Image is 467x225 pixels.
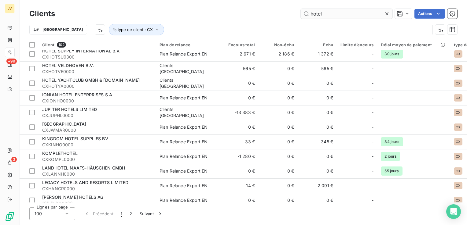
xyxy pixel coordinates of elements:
span: CX [456,81,461,85]
td: -13 383 € [219,105,259,120]
input: Rechercher [301,9,392,19]
td: 0 € [219,164,259,178]
span: 2 jours [381,152,400,161]
span: type de client : CX [118,27,153,32]
div: Plan Relance Export EN [160,124,208,130]
span: [PERSON_NAME] HOTELS AG [42,195,103,200]
span: CXLINKO0000 [42,200,152,206]
div: Plan Relance Export EN [160,183,208,189]
td: 0 € [298,164,337,178]
span: HOTEL SUPPLY INTERNATIONAL B.V. [42,48,121,53]
span: CX [456,67,461,70]
span: - [372,183,373,189]
div: Clients [GEOGRAPHIC_DATA] [160,77,216,89]
span: - [372,109,373,116]
button: type de client : CX [109,24,164,35]
span: HOTEL YACHTCLUB GMBH & [DOMAIN_NAME] [42,77,140,83]
td: 0 € [259,193,298,208]
td: 345 € [298,134,337,149]
td: 0 € [219,193,259,208]
button: Précédent [80,207,117,220]
span: - [372,197,373,203]
button: 2 [126,207,136,220]
span: - [372,124,373,130]
span: 1 [121,211,122,217]
td: 33 € [219,134,259,149]
div: Clients [GEOGRAPHIC_DATA] [160,62,216,75]
td: 0 € [259,178,298,193]
button: 1 [117,207,126,220]
span: CXKINHO0000 [42,142,152,148]
td: 0 € [298,105,337,120]
td: 0 € [298,120,337,134]
span: CXIONHO0000 [42,98,152,104]
span: Client [42,42,54,47]
span: CXLANNH0000 [42,171,152,177]
span: CXKOMPL0000 [42,156,152,162]
span: - [372,95,373,101]
div: Plan Relance Export EN [160,95,208,101]
div: Plan de relance [160,42,216,47]
span: KOMPLETHOTEL [42,151,78,156]
span: +99 [6,59,17,64]
td: 0 € [219,91,259,105]
button: [GEOGRAPHIC_DATA] [29,25,87,34]
td: 0 € [219,120,259,134]
span: CXHANCR0000 [42,186,152,192]
span: CX [456,184,461,187]
span: CXHOTSU0300 [42,54,152,60]
div: Non-échu [262,42,294,47]
span: CX [456,169,461,173]
span: CX [456,52,461,56]
td: 2 671 € [219,47,259,61]
div: Délai moyen de paiement [381,42,446,47]
span: JUPITER HOTELS LIMITED [42,107,97,112]
span: - [372,153,373,159]
td: 0 € [298,149,337,164]
td: 0 € [259,134,298,149]
span: CX [456,111,461,114]
span: - [372,139,373,145]
span: 34 jours [381,137,403,146]
td: -14 € [219,178,259,193]
td: 0 € [259,164,298,178]
div: Plan Relance Export EN [160,168,208,174]
td: 0 € [298,91,337,105]
button: Suivant [136,207,167,220]
span: [GEOGRAPHIC_DATA] [42,121,86,127]
div: Clients [GEOGRAPHIC_DATA] [160,106,216,119]
td: 0 € [259,149,298,164]
div: Plan Relance Export EN [160,51,208,57]
span: 100 [35,211,42,217]
span: CXHOTVE0000 [42,69,152,75]
span: 3 [11,157,17,162]
span: CX [456,96,461,100]
td: 1 372 € [298,47,337,61]
td: 0 € [259,61,298,76]
div: Plan Relance Export EN [160,153,208,159]
span: CXJWMAR0000 [42,127,152,133]
span: CX [456,125,461,129]
div: Plan Relance Export EN [160,197,208,203]
span: IONIAN HOTEL ENTERPRISES S.A. [42,92,113,97]
span: 102 [57,42,66,48]
h3: Clients [29,8,55,19]
span: LANDHOTEL NAAFS-HÄUSCHEN GMBH [42,165,125,170]
div: Open Intercom Messenger [446,204,461,219]
div: Échu [301,42,333,47]
div: Limite d’encours [340,42,373,47]
span: - [372,66,373,72]
span: CX [456,140,461,144]
a: +99 [5,60,14,70]
span: - [372,80,373,86]
span: CX [456,155,461,158]
span: HOTEL VELDHOVEN B.V. [42,63,94,68]
span: CX [456,198,461,202]
td: 0 € [219,76,259,91]
td: 0 € [259,120,298,134]
span: LEGACY HOTELS AND RESORTS LIMITED [42,180,128,185]
span: CXHOTYA0000 [42,83,152,89]
td: 0 € [259,76,298,91]
td: -1 280 € [219,149,259,164]
span: KINGDOM HOTEL SUPPLIES BV [42,136,108,141]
